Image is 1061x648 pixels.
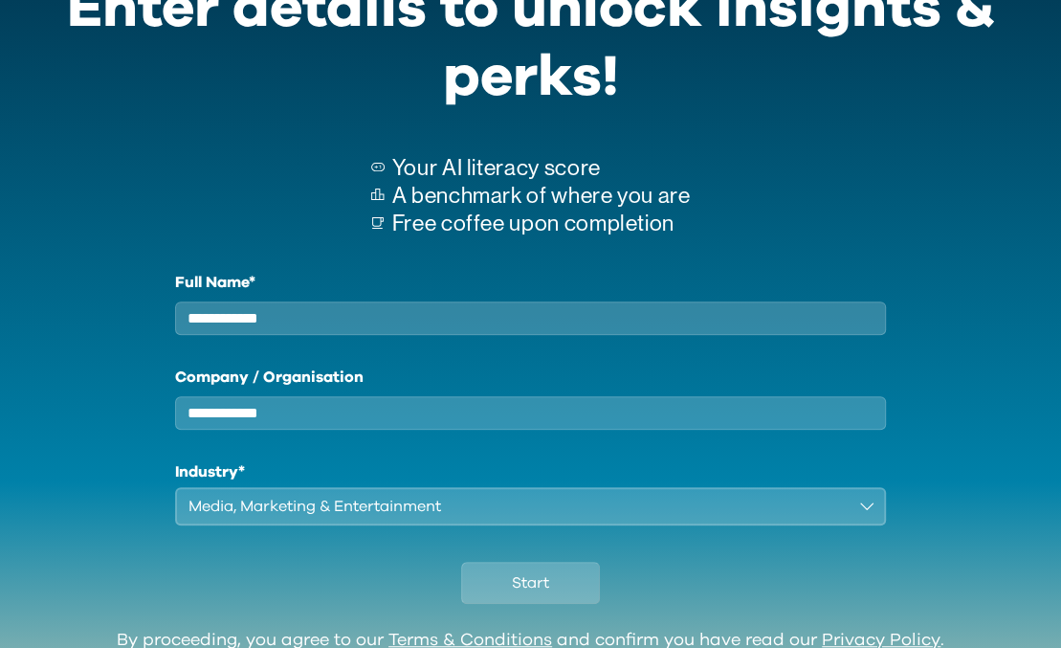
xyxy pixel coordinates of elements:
[512,571,549,594] span: Start
[175,366,886,389] label: Company / Organisation
[392,154,691,182] p: Your AI literacy score
[175,487,886,525] button: Media, Marketing & Entertainment
[188,495,846,518] div: Media, Marketing & Entertainment
[461,562,600,604] button: Start
[175,271,886,294] label: Full Name*
[175,460,886,483] h1: Industry*
[392,182,691,210] p: A benchmark of where you are
[392,210,691,237] p: Free coffee upon completion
